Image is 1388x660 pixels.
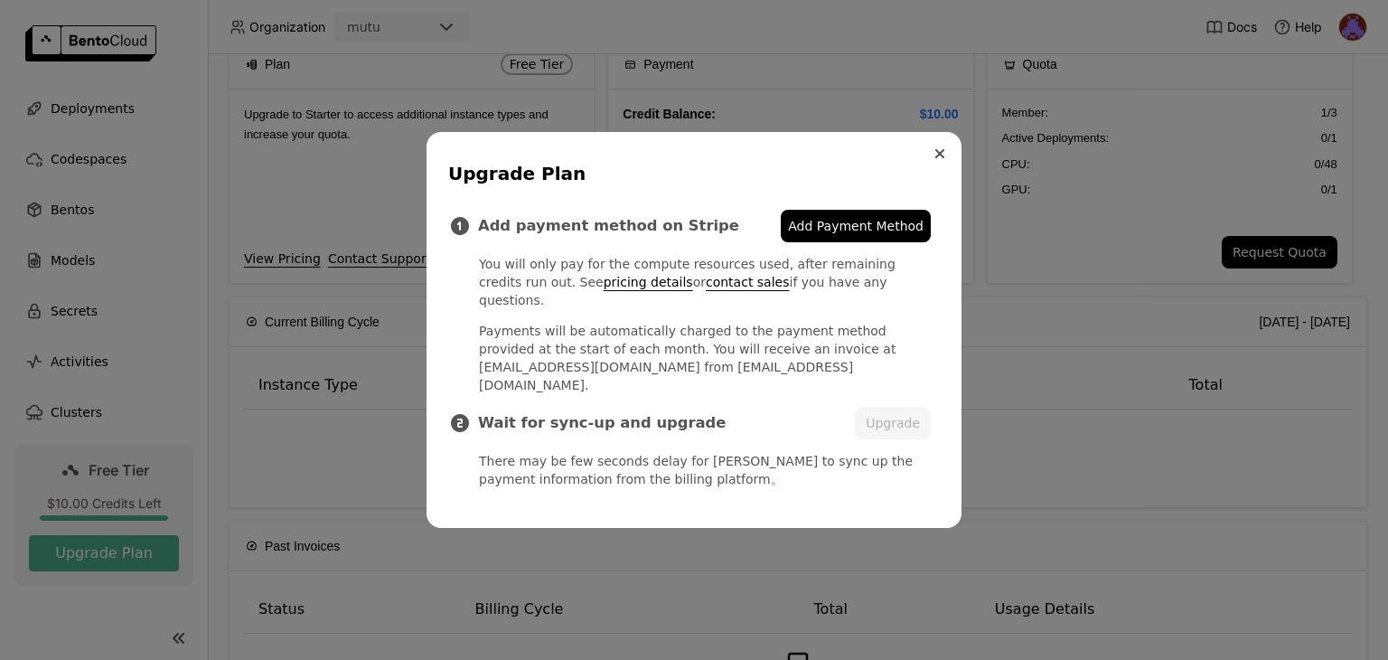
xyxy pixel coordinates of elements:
button: Upgrade [855,407,931,439]
a: contact sales [706,275,790,289]
div: Upgrade Plan [448,161,933,186]
h3: Wait for sync-up and upgrade [478,414,855,432]
p: There may be few seconds delay for [PERSON_NAME] to sync up the payment information from the bill... [479,452,931,488]
span: Add Payment Method [788,217,924,235]
a: Add Payment Method [781,210,931,242]
p: You will only pay for the compute resources used, after remaining credits run out. See or if you ... [479,255,931,309]
h3: Add payment method on Stripe [478,217,781,235]
a: pricing details [604,275,693,289]
button: Close [929,143,951,165]
div: dialog [427,132,961,528]
p: Payments will be automatically charged to the payment method provided at the start of each month.... [479,322,931,394]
